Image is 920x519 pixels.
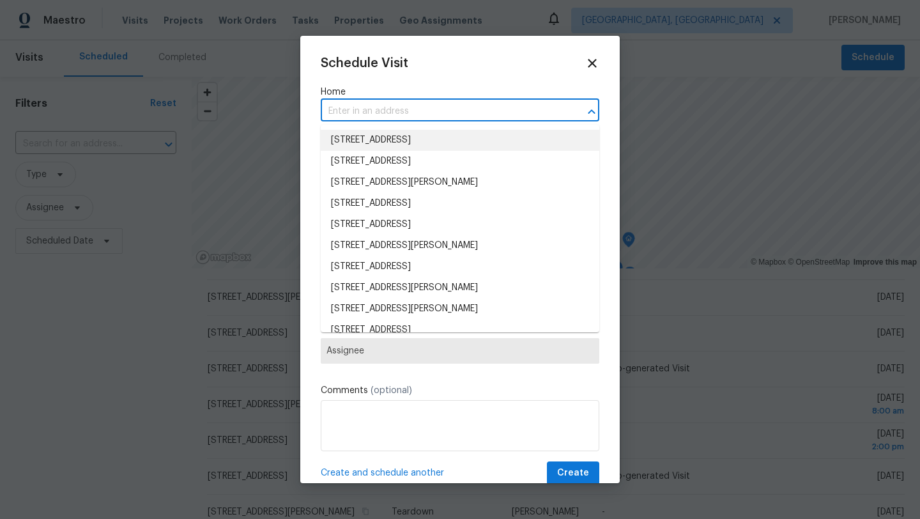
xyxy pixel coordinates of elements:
[321,467,444,479] span: Create and schedule another
[321,172,599,193] li: [STREET_ADDRESS][PERSON_NAME]
[557,465,589,481] span: Create
[321,384,599,397] label: Comments
[321,277,599,298] li: [STREET_ADDRESS][PERSON_NAME]
[321,57,408,70] span: Schedule Visit
[321,214,599,235] li: [STREET_ADDRESS]
[583,103,601,121] button: Close
[371,386,412,395] span: (optional)
[321,235,599,256] li: [STREET_ADDRESS][PERSON_NAME]
[585,56,599,70] span: Close
[547,461,599,485] button: Create
[321,151,599,172] li: [STREET_ADDRESS]
[321,256,599,277] li: [STREET_ADDRESS]
[321,298,599,320] li: [STREET_ADDRESS][PERSON_NAME]
[321,86,599,98] label: Home
[321,320,599,341] li: [STREET_ADDRESS]
[321,102,563,121] input: Enter in an address
[326,346,594,356] span: Assignee
[321,130,599,151] li: [STREET_ADDRESS]
[321,193,599,214] li: [STREET_ADDRESS]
